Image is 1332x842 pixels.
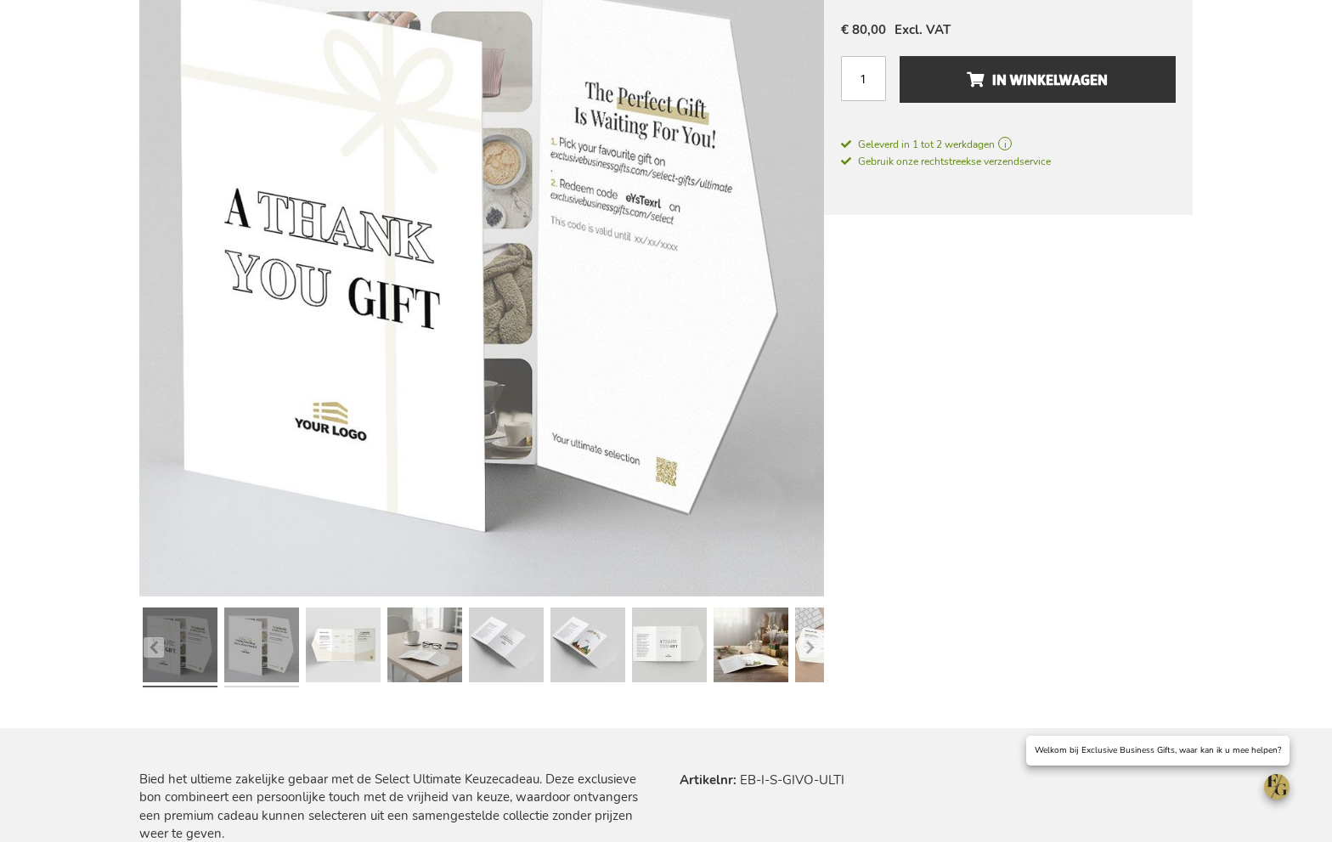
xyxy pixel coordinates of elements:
a: Select Keuzecadeau - Ultimate [714,601,788,694]
span: Excl. VAT [895,21,951,38]
input: Aantal [841,56,886,101]
a: Select Keuzecadeau - Ultimate [795,601,870,694]
a: Select Keuzecadeau - Ultimate [550,601,625,694]
a: Select Keuzecadeau - Ultimate [469,601,544,694]
span: Gebruik onze rechtstreekse verzendservice [841,155,1051,168]
a: Gebruik onze rechtstreekse verzendservice [841,152,1051,169]
a: Ultimate [224,601,299,694]
a: Ultimate [143,601,217,694]
span: € 80,00 [841,21,886,38]
a: Select Keuzecadeau - Ultimate [632,601,707,694]
a: Select Keuzecadeau - Ultimate [387,601,462,694]
span: In Winkelwagen [967,66,1108,93]
a: Select Keuzecadeau - Ultimate [306,601,381,694]
a: Geleverd in 1 tot 2 werkdagen [841,137,1176,152]
button: In Winkelwagen [900,56,1176,103]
